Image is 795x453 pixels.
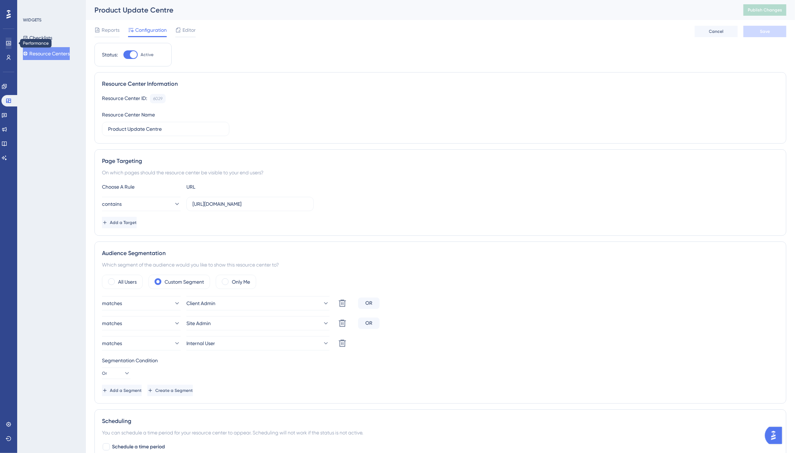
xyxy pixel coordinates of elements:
span: Create a Segment [155,388,193,393]
button: Publish Changes [743,4,786,16]
span: Schedule a time period [112,443,165,451]
button: Cancel [695,26,738,37]
span: Configuration [135,26,167,34]
span: Cancel [709,29,724,34]
button: Internal User [186,336,330,350]
div: On which pages should the resource center be visible to your end users? [102,168,779,177]
button: matches [102,296,181,310]
button: Add a Target [102,217,137,228]
span: Save [760,29,770,34]
span: Client Admin [186,299,215,308]
span: Active [141,52,153,58]
div: Which segment of the audience would you like to show this resource center to? [102,260,779,269]
div: Audience Segmentation [102,249,779,258]
button: matches [102,336,181,350]
button: Create a Segment [147,385,193,396]
span: matches [102,299,122,308]
button: Save [743,26,786,37]
div: You can schedule a time period for your resource center to appear. Scheduling will not work if th... [102,428,779,437]
span: Add a Target [110,220,137,225]
span: Site Admin [186,319,211,328]
div: Resource Center Name [102,110,155,119]
label: All Users [118,278,137,286]
div: Scheduling [102,417,779,425]
div: OR [358,298,380,309]
span: Reports [102,26,120,34]
div: Status: [102,50,118,59]
button: Add a Segment [102,385,142,396]
div: Resource Center ID: [102,94,147,103]
span: contains [102,200,122,208]
button: contains [102,197,181,211]
span: matches [102,319,122,328]
div: URL [186,183,265,191]
div: Resource Center Information [102,80,779,88]
button: Client Admin [186,296,330,310]
span: matches [102,339,122,348]
button: Resource Centers [23,47,70,60]
div: OR [358,318,380,329]
div: Product Update Centre [94,5,726,15]
input: yourwebsite.com/path [192,200,308,208]
span: Add a Segment [110,388,142,393]
button: matches [102,316,181,330]
button: Checklists [23,31,52,44]
span: Editor [182,26,196,34]
div: 6029 [153,96,162,101]
div: Segmentation Condition [102,356,779,365]
label: Custom Segment [165,278,204,286]
input: Type your Resource Center name [108,125,223,133]
button: Site Admin [186,316,330,330]
div: Page Targeting [102,157,779,165]
span: Internal User [186,339,215,348]
div: WIDGETS [23,17,42,23]
span: Or [102,370,107,376]
button: Or [102,368,131,379]
span: Publish Changes [748,7,782,13]
div: Choose A Rule [102,183,181,191]
iframe: UserGuiding AI Assistant Launcher [765,425,786,446]
label: Only Me [232,278,250,286]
